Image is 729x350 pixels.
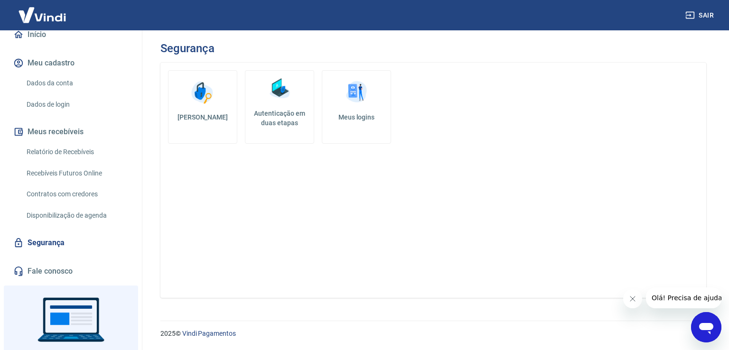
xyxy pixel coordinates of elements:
[265,74,294,103] img: Autenticação em duas etapas
[23,74,131,93] a: Dados da conta
[168,70,237,144] a: [PERSON_NAME]
[160,42,214,55] h3: Segurança
[176,112,229,122] h5: [PERSON_NAME]
[11,261,131,282] a: Fale conosco
[23,95,131,114] a: Dados de login
[11,0,73,29] img: Vindi
[188,78,217,107] img: Alterar senha
[23,164,131,183] a: Recebíveis Futuros Online
[342,78,371,107] img: Meus logins
[160,329,706,339] p: 2025 ©
[182,330,236,337] a: Vindi Pagamentos
[23,142,131,162] a: Relatório de Recebíveis
[6,7,80,14] span: Olá! Precisa de ajuda?
[646,287,721,308] iframe: Mensagem da empresa
[245,70,314,144] a: Autenticação em duas etapas
[623,289,642,308] iframe: Fechar mensagem
[23,184,131,204] a: Contratos com credores
[11,121,131,142] button: Meus recebíveis
[23,206,131,225] a: Disponibilização de agenda
[691,312,721,342] iframe: Botão para abrir a janela de mensagens
[11,24,131,45] a: Início
[11,53,131,74] button: Meu cadastro
[322,70,391,144] a: Meus logins
[683,7,718,24] button: Sair
[330,112,383,122] h5: Meus logins
[249,109,310,128] h5: Autenticação em duas etapas
[11,232,131,253] a: Segurança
